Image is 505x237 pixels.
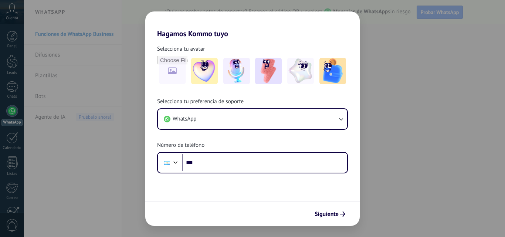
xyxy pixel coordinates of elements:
[157,98,244,105] span: Selecciona tu preferencia de soporte
[145,11,360,38] h2: Hagamos Kommo tuyo
[223,58,250,84] img: -2.jpeg
[315,211,339,217] span: Siguiente
[255,58,282,84] img: -3.jpeg
[157,45,205,53] span: Selecciona tu avatar
[158,109,347,129] button: WhatsApp
[157,142,204,149] span: Número de teléfono
[173,115,196,123] span: WhatsApp
[319,58,346,84] img: -5.jpeg
[311,208,349,220] button: Siguiente
[191,58,218,84] img: -1.jpeg
[287,58,314,84] img: -4.jpeg
[160,155,174,170] div: Argentina: + 54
